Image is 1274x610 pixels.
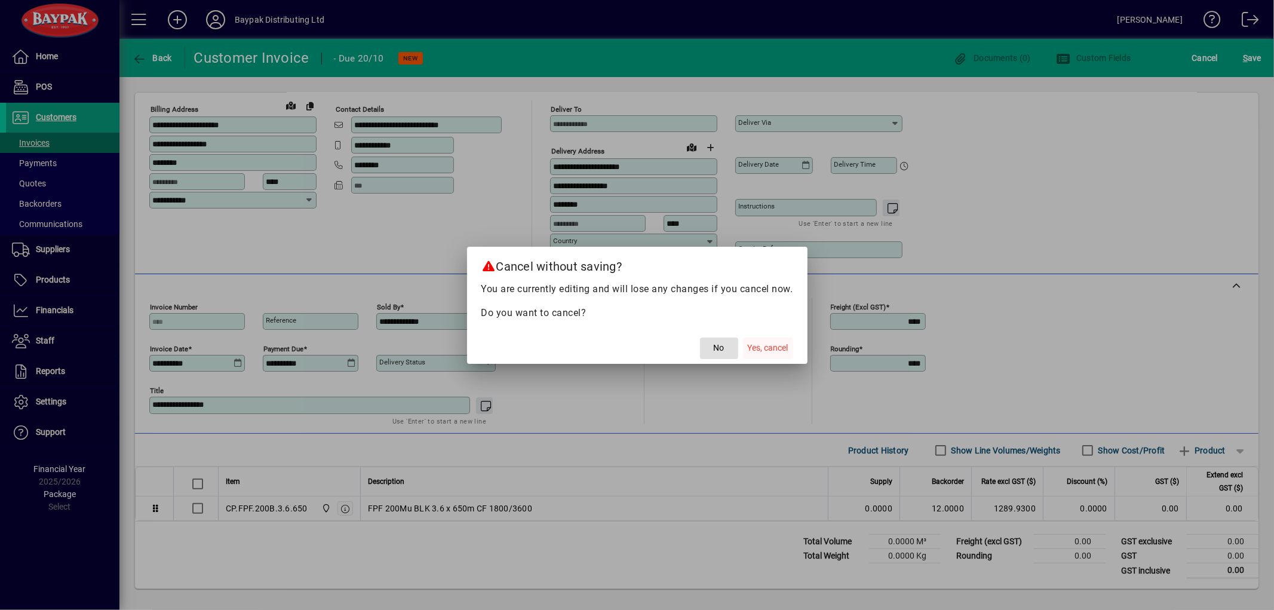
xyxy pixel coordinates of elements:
[743,338,793,359] button: Yes, cancel
[481,282,793,296] p: You are currently editing and will lose any changes if you cancel now.
[481,306,793,320] p: Do you want to cancel?
[467,247,808,281] h2: Cancel without saving?
[714,342,725,354] span: No
[748,342,788,354] span: Yes, cancel
[700,338,738,359] button: No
